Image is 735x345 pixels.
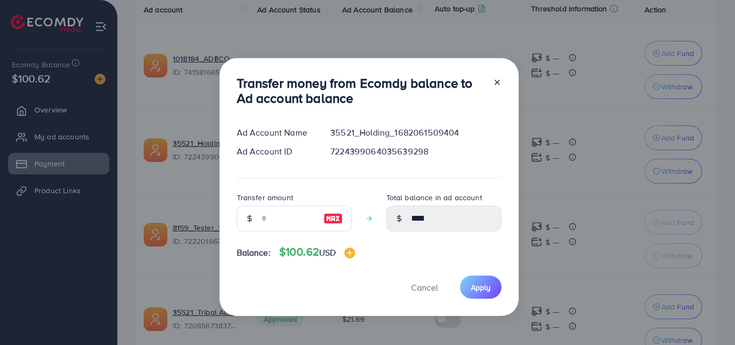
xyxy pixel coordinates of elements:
div: Ad Account Name [228,126,322,139]
img: image [323,212,343,225]
span: Balance: [237,247,271,259]
label: Transfer amount [237,192,293,203]
button: Cancel [398,276,451,299]
span: Cancel [411,281,438,293]
h4: $100.62 [279,245,356,259]
img: image [344,248,355,258]
button: Apply [460,276,501,299]
iframe: Chat [689,297,727,337]
span: Apply [471,282,491,293]
label: Total balance in ad account [386,192,482,203]
span: USD [319,247,336,258]
div: Ad Account ID [228,145,322,158]
div: 35521_Holding_1682061509404 [322,126,510,139]
h3: Transfer money from Ecomdy balance to Ad account balance [237,75,484,107]
div: 7224399064035639298 [322,145,510,158]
